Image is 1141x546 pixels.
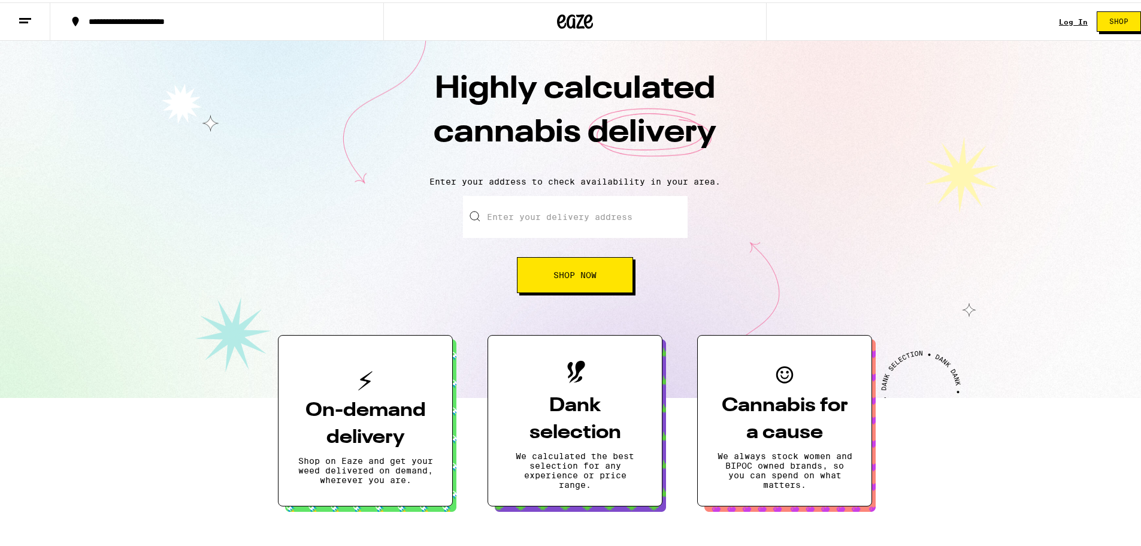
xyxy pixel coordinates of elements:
p: We always stock women and BIPOC owned brands, so you can spend on what matters. [717,449,852,487]
h1: Highly calculated cannabis delivery [365,65,785,165]
h3: Dank selection [507,390,643,444]
p: Enter your address to check availability in your area. [12,174,1138,184]
h3: Cannabis for a cause [717,390,852,444]
button: Shop Now [517,255,633,291]
button: Shop [1097,9,1141,29]
span: Shop [1109,16,1128,23]
h3: On-demand delivery [298,395,433,449]
p: Shop on Eaze and get your weed delivered on demand, wherever you are. [298,454,433,482]
span: Hi. Need any help? [7,8,86,18]
a: Log In [1059,16,1088,23]
button: Dank selectionWe calculated the best selection for any experience or price range. [488,333,662,504]
span: Shop Now [553,269,597,277]
input: Enter your delivery address [463,194,688,236]
button: Cannabis for a causeWe always stock women and BIPOC owned brands, so you can spend on what matters. [697,333,872,504]
p: We calculated the best selection for any experience or price range. [507,449,643,487]
button: On-demand deliveryShop on Eaze and get your weed delivered on demand, wherever you are. [278,333,453,504]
